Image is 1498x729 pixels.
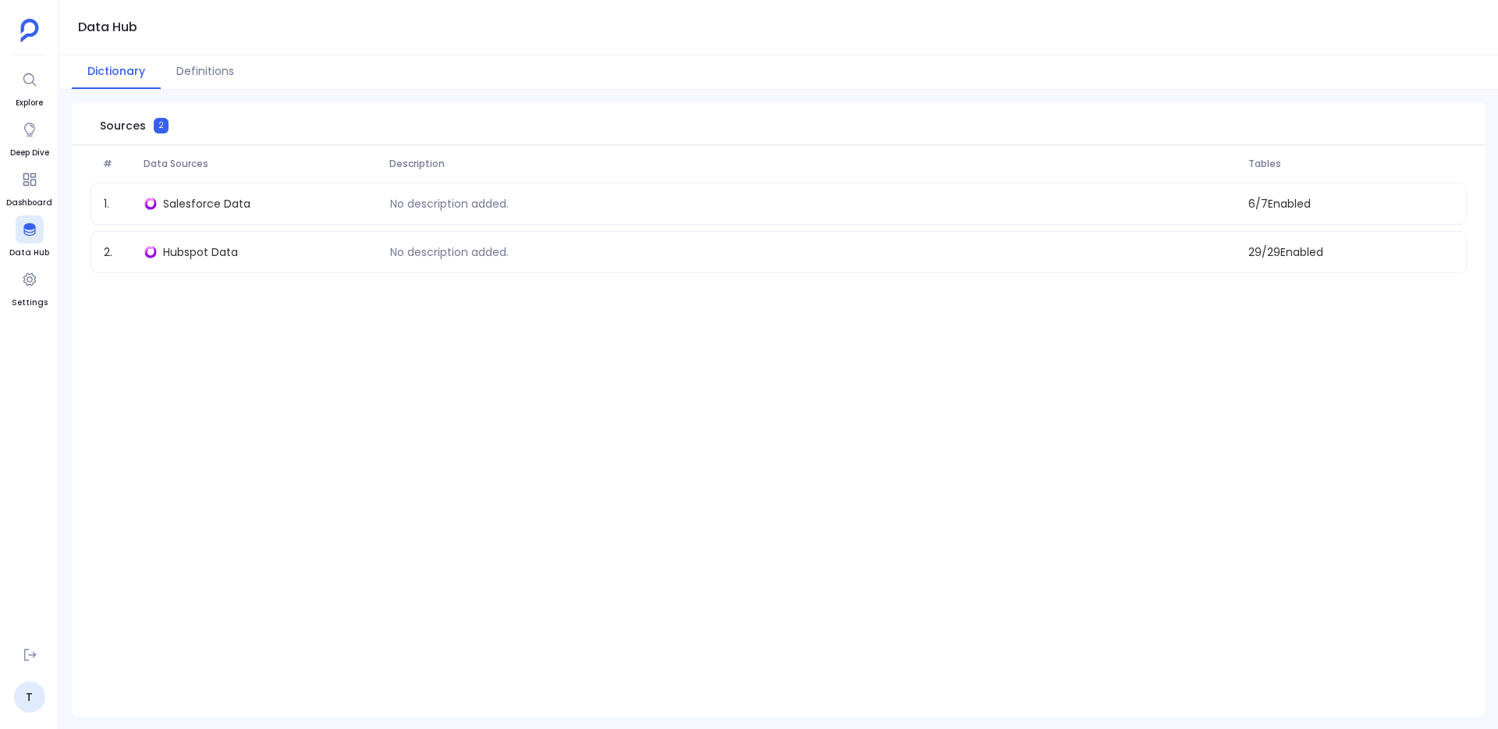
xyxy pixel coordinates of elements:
a: Dashboard [6,165,52,209]
span: Data Sources [137,158,383,170]
span: 2 [154,118,169,133]
span: Deep Dive [10,147,49,159]
a: Deep Dive [10,116,49,159]
span: Description [383,158,1242,170]
span: Hubspot Data [163,244,238,260]
span: # [97,158,137,170]
span: Data Hub [9,247,49,259]
span: 29 / 29 Enabled [1242,244,1460,261]
span: Explore [16,97,44,109]
span: Dashboard [6,197,52,209]
button: Definitions [161,55,250,89]
p: No description added. [384,244,515,261]
a: Explore [16,66,44,109]
h1: Data Hub [78,16,137,38]
a: Settings [12,265,48,309]
span: Salesforce Data [163,196,250,212]
p: No description added. [384,196,515,212]
button: Dictionary [72,55,161,89]
span: 2 . [98,244,138,261]
a: Data Hub [9,215,49,259]
img: petavue logo [20,19,39,42]
span: Settings [12,297,48,309]
a: T [14,681,45,713]
span: Sources [100,118,146,133]
span: 1 . [98,196,138,212]
span: Tables [1242,158,1461,170]
span: 6 / 7 Enabled [1242,196,1460,212]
